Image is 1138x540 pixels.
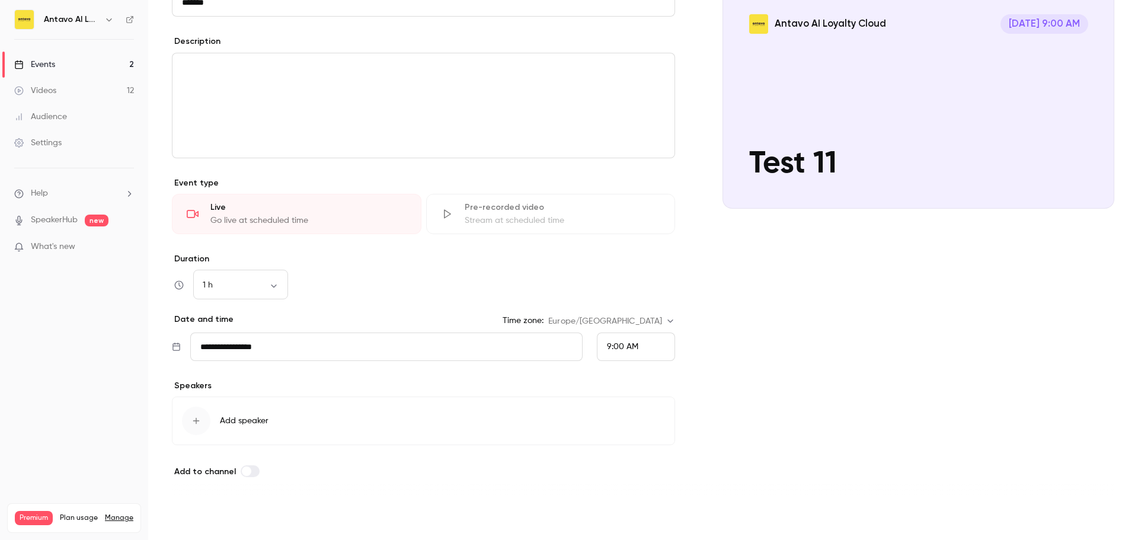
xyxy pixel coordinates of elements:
button: Add speaker [172,397,675,445]
div: Events [14,59,55,71]
a: SpeakerHub [31,214,78,226]
div: editor [172,53,675,158]
label: Description [172,36,220,47]
li: help-dropdown-opener [14,187,134,200]
label: Duration [172,253,675,265]
span: 9:00 AM [607,343,638,351]
h6: Antavo AI Loyalty Cloud [44,14,100,25]
span: Add to channel [174,466,236,477]
div: LiveGo live at scheduled time [172,194,421,234]
div: Pre-recorded videoStream at scheduled time [426,194,676,234]
section: description [172,53,675,158]
div: Audience [14,111,67,123]
p: Date and time [172,314,234,325]
div: Settings [14,137,62,149]
div: Pre-recorded video [465,202,661,213]
div: Go live at scheduled time [210,215,407,226]
p: Speakers [172,380,675,392]
span: Plan usage [60,513,98,523]
div: Live [210,202,407,213]
img: Antavo AI Loyalty Cloud [15,10,34,29]
button: Save [172,507,215,531]
div: From [597,333,675,361]
span: Premium [15,511,53,525]
input: Tue, Feb 17, 2026 [190,333,583,361]
span: new [85,215,108,226]
label: Time zone: [503,315,544,327]
div: 1 h [193,279,288,291]
a: Manage [105,513,133,523]
span: What's new [31,241,75,253]
div: Stream at scheduled time [465,215,661,226]
div: Videos [14,85,56,97]
iframe: Noticeable Trigger [120,242,134,253]
span: Add speaker [220,415,268,427]
div: Europe/[GEOGRAPHIC_DATA] [548,315,675,327]
p: Event type [172,177,675,189]
span: Help [31,187,48,200]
